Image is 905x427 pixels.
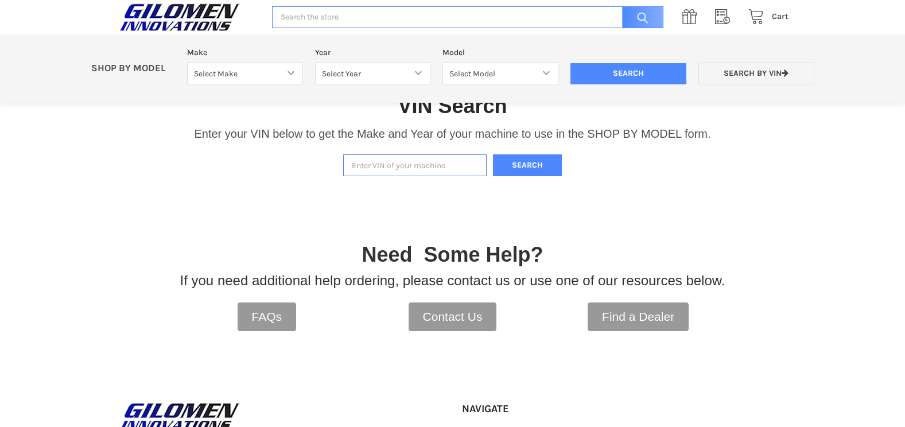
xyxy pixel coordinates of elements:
input: Search the store [272,6,663,29]
a: GILOMEN INNOVATIONS [116,3,260,32]
a: Contact Us [409,302,497,331]
a: Search by VIN [698,63,814,85]
input: Search [616,6,663,29]
a: Cart [742,10,789,24]
input: Search [570,63,686,85]
a: FAQs [238,302,297,331]
p: If you need additional help ordering, please contact us or use one of our resources below. [180,270,725,291]
label: Make [187,46,303,59]
a: Find a Dealer [588,302,689,331]
p: Enter your VIN below to get the Make and Year of your machine to use in the SHOP BY MODEL form. [194,125,710,142]
p: Need Some Help? [362,239,543,270]
label: Year [315,46,431,59]
h5: Navigate [462,402,558,416]
p: SHOP BY MODEL [85,63,181,75]
span: Cart [772,11,789,21]
img: GILOMEN INNOVATIONS [116,3,243,32]
input: Enter VIN of your machine [343,154,487,177]
label: Model [442,46,558,59]
button: Search [493,154,562,177]
h1: VIN Search [398,93,507,119]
